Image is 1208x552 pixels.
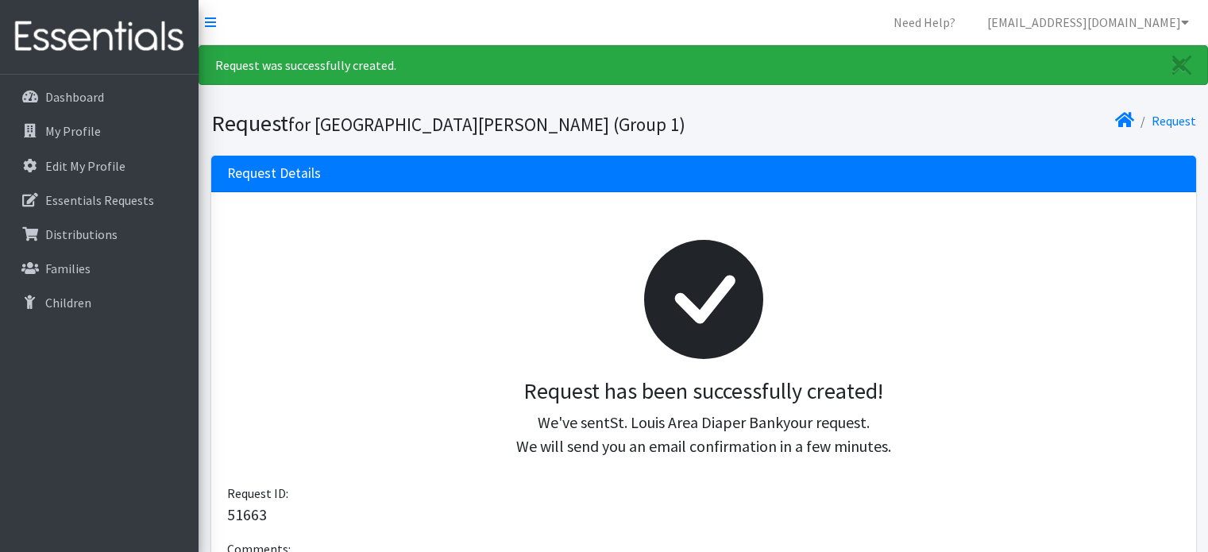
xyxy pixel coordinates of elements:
img: HumanEssentials [6,10,192,64]
a: Children [6,287,192,318]
h3: Request Details [227,165,321,182]
span: Request ID: [227,485,288,501]
p: Essentials Requests [45,192,154,208]
p: Families [45,261,91,276]
a: Close [1156,46,1207,84]
p: Edit My Profile [45,158,125,174]
a: Essentials Requests [6,184,192,216]
p: My Profile [45,123,101,139]
a: Edit My Profile [6,150,192,182]
a: Need Help? [881,6,968,38]
a: My Profile [6,115,192,147]
a: Dashboard [6,81,192,113]
div: Request was successfully created. [199,45,1208,85]
a: Request [1152,113,1196,129]
small: for [GEOGRAPHIC_DATA][PERSON_NAME] (Group 1) [288,113,685,136]
p: Distributions [45,226,118,242]
h3: Request has been successfully created! [240,378,1167,405]
h1: Request [211,110,698,137]
a: [EMAIL_ADDRESS][DOMAIN_NAME] [975,6,1202,38]
span: St. Louis Area Diaper Bank [610,412,783,432]
p: Children [45,295,91,311]
p: Dashboard [45,89,104,105]
p: We've sent your request. We will send you an email confirmation in a few minutes. [240,411,1167,458]
p: 51663 [227,503,1180,527]
a: Families [6,253,192,284]
a: Distributions [6,218,192,250]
